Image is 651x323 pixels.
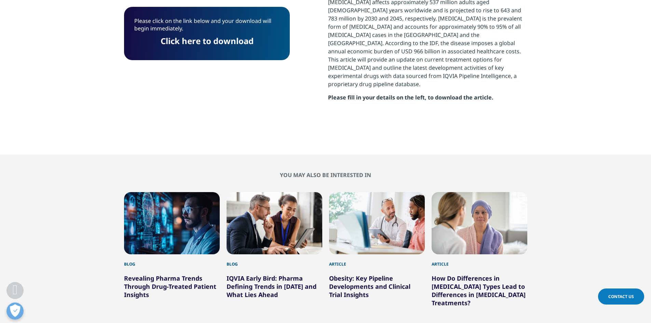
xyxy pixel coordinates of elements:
[227,254,322,267] div: Blog
[227,274,316,299] a: IQVIA Early Bird: Pharma Defining Trends in [DATE] and What Lies Ahead
[161,35,254,46] a: Click here to download
[227,192,322,307] div: 2 / 6
[124,254,220,267] div: Blog
[134,17,280,37] p: Please click on the link below and your download will begin immediately.
[432,192,527,307] div: 4 / 6
[124,192,220,307] div: 1 / 6
[124,274,216,299] a: Revealing Pharma Trends Through Drug-Treated Patient Insights
[608,294,634,299] span: Contact Us
[6,302,24,320] button: 개방형 기본 설정
[432,274,526,307] a: How Do Differences in [MEDICAL_DATA] Types Lead to Differences in [MEDICAL_DATA] Treatments?
[329,274,410,299] a: Obesity: Key Pipeline Developments and Clinical Trial Insights
[329,254,425,267] div: Article
[598,288,644,305] a: Contact Us
[329,192,425,307] div: 3 / 6
[328,94,493,101] strong: Please fill in your details on the left, to download the article.
[124,172,527,178] h2: You may also be interested in
[432,254,527,267] div: Article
